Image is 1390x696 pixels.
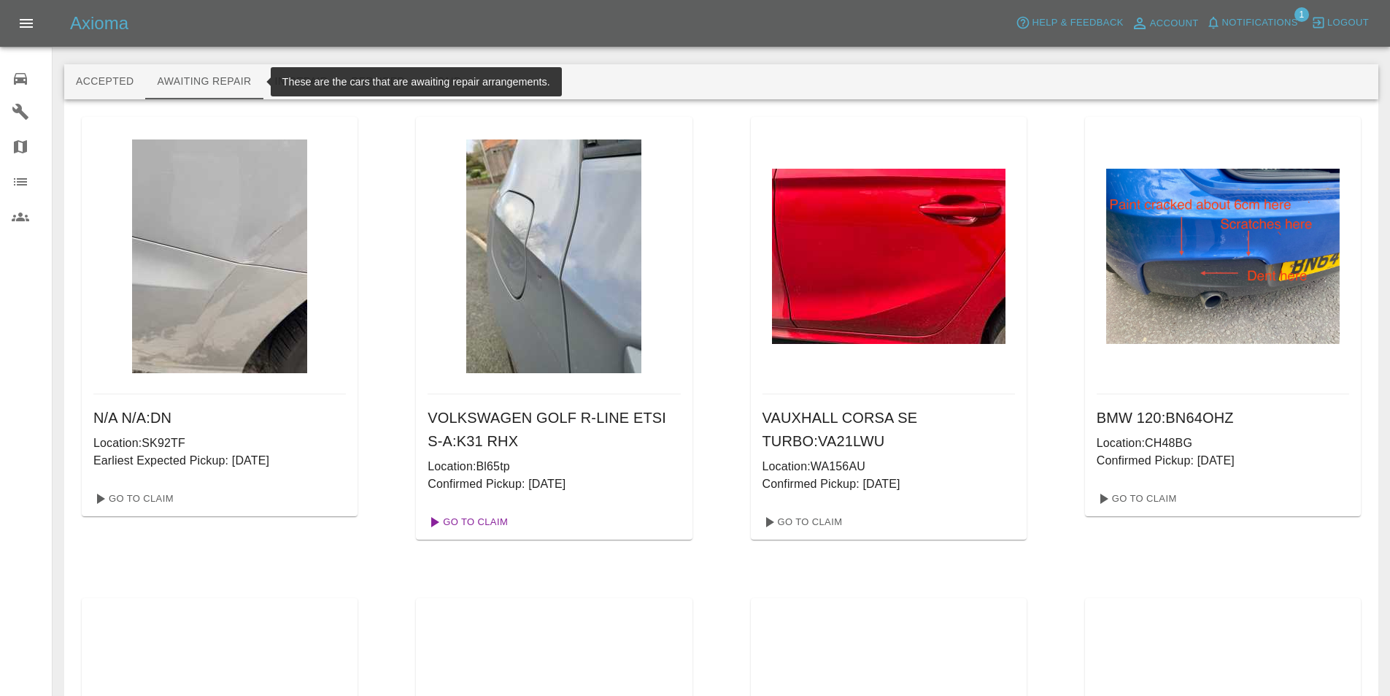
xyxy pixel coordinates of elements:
[428,458,680,475] p: Location: Bl65tp
[762,475,1015,493] p: Confirmed Pickup: [DATE]
[1097,452,1349,470] p: Confirmed Pickup: [DATE]
[93,435,346,452] p: Location: SK92TF
[1294,7,1309,22] span: 1
[422,510,511,534] a: Go To Claim
[1097,406,1349,429] h6: BMW 120 : BN64OHZ
[417,64,482,99] button: Paid
[1032,15,1123,31] span: Help & Feedback
[762,406,1015,453] h6: VAUXHALL CORSA SE TURBO : VA21LWU
[428,406,680,453] h6: VOLKSWAGEN GOLF R-LINE ETSI S-A : K31 RHX
[1012,12,1127,34] button: Help & Feedback
[1308,12,1372,34] button: Logout
[1127,12,1202,35] a: Account
[757,510,846,534] a: Go To Claim
[1091,487,1181,510] a: Go To Claim
[70,12,128,35] h5: Axioma
[9,6,44,41] button: Open drawer
[263,64,340,99] button: In Repair
[93,452,346,470] p: Earliest Expected Pickup: [DATE]
[64,64,145,99] button: Accepted
[762,458,1015,475] p: Location: WA156AU
[1327,15,1369,31] span: Logout
[339,64,417,99] button: Repaired
[1150,15,1199,32] span: Account
[428,475,680,493] p: Confirmed Pickup: [DATE]
[145,64,263,99] button: Awaiting Repair
[88,487,177,510] a: Go To Claim
[1097,435,1349,452] p: Location: CH48BG
[93,406,346,429] h6: N/A N/A : DN
[1222,15,1298,31] span: Notifications
[1202,12,1302,34] button: Notifications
